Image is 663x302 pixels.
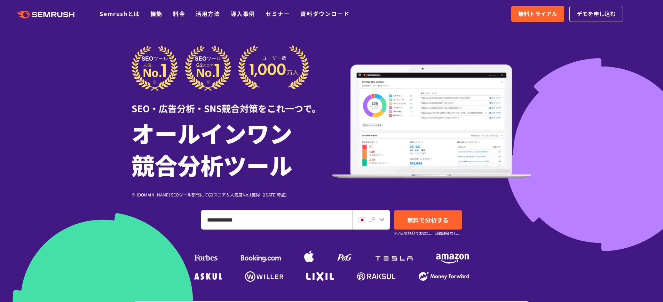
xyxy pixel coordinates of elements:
[394,230,461,237] small: ※7日間無料でお試し。自動課金なし。
[394,210,462,230] a: 無料で分析する
[518,9,557,18] span: 無料トライアル
[569,6,623,22] a: デモを申し込む
[266,9,290,18] a: セミナー
[132,91,332,115] div: SEO・広告分析・SNS競合対策をこれ一つで。
[132,191,332,198] div: ※ [DOMAIN_NAME] SEOツール部門にてG2スコア＆人気度No.1獲得（[DATE]時点）
[150,9,163,18] a: 機能
[511,6,564,22] a: 無料トライアル
[300,9,349,18] a: 資料ダウンロード
[100,9,140,18] a: Semrushとは
[577,9,616,18] span: デモを申し込む
[407,216,449,224] span: 無料で分析する
[132,117,332,181] h1: オールインワン 競合分析ツール
[173,9,185,18] a: 料金
[202,210,352,229] input: ドメイン、キーワードまたはURLを入力してください
[231,9,255,18] a: 導入事例
[196,9,220,18] a: 活用方法
[369,215,376,223] span: JP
